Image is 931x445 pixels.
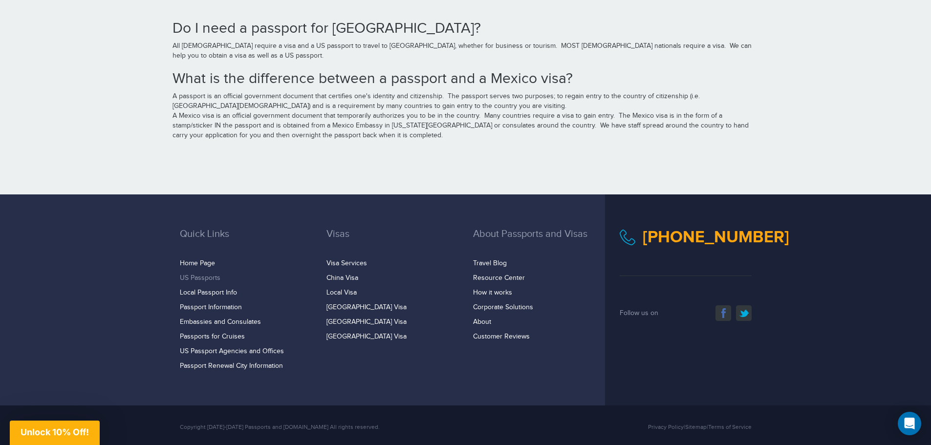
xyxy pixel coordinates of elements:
[180,318,261,326] a: Embassies and Consulates
[473,229,605,254] h3: About Passports and Visas
[643,227,789,247] a: [PHONE_NUMBER]
[736,305,752,321] a: twitter
[648,424,684,430] a: Privacy Policy
[173,21,759,37] h2: Do I need a passport for [GEOGRAPHIC_DATA]?
[180,229,312,254] h3: Quick Links
[563,423,759,431] div: | |
[173,92,759,141] p: A passport is an official government document that certifies one's identity and citizenship. The ...
[326,289,357,297] a: Local Visa
[326,259,367,267] a: Visa Services
[473,303,533,311] a: Corporate Solutions
[708,424,752,430] a: Terms of Service
[326,333,407,340] a: [GEOGRAPHIC_DATA] Visa
[326,318,407,326] a: [GEOGRAPHIC_DATA] Visa
[180,333,245,340] a: Passports for Cruises
[180,347,284,355] a: US Passport Agencies and Offices
[685,424,707,430] a: Sitemap
[715,305,731,321] a: facebook
[473,333,530,340] a: Customer Reviews
[898,412,921,435] div: Open Intercom Messenger
[180,289,237,297] a: Local Passport Info
[180,303,242,311] a: Passport Information
[326,303,407,311] a: [GEOGRAPHIC_DATA] Visa
[21,427,89,437] span: Unlock 10% Off!
[180,362,283,370] a: Passport Renewal City Information
[173,42,759,61] p: All [DEMOGRAPHIC_DATA] require a visa and a US passport to travel to [GEOGRAPHIC_DATA], whether f...
[620,309,658,317] span: Follow us on
[173,71,759,87] h2: What is the difference between a passport and a Mexico visa?
[473,259,507,267] a: Travel Blog
[180,259,215,267] a: Home Page
[473,318,491,326] a: About
[180,274,220,282] a: US Passports
[326,274,358,282] a: China Visa
[473,289,512,297] a: How it works
[326,229,458,254] h3: Visas
[173,423,563,431] div: Copyright [DATE]-[DATE] Passports and [DOMAIN_NAME] All rights reserved.
[473,274,525,282] a: Resource Center
[10,421,100,445] div: Unlock 10% Off!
